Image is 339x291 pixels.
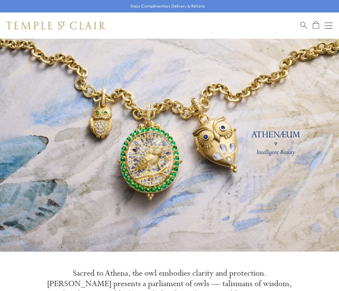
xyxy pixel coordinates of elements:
a: Search [300,21,307,29]
img: Temple St. Clair [7,22,105,29]
a: Open Shopping Bag [313,21,319,29]
p: Enjoy Complimentary Delivery & Returns [131,3,205,10]
button: Open navigation [325,22,332,29]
